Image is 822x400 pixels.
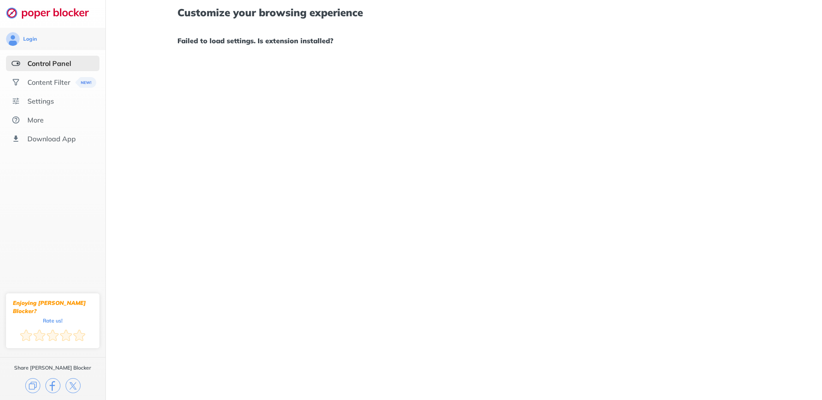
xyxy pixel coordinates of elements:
[6,7,98,19] img: logo-webpage.svg
[23,36,37,42] div: Login
[27,134,76,143] div: Download App
[177,7,750,18] h1: Customize your browsing experience
[6,32,20,46] img: avatar.svg
[12,134,20,143] img: download-app.svg
[27,116,44,124] div: More
[177,35,750,46] h1: Failed to load settings. Is extension installed?
[12,78,20,87] img: social.svg
[43,319,63,322] div: Rate us!
[27,97,54,105] div: Settings
[12,97,20,105] img: settings.svg
[12,116,20,124] img: about.svg
[27,78,70,87] div: Content Filter
[66,378,81,393] img: x.svg
[13,299,93,315] div: Enjoying [PERSON_NAME] Blocker?
[45,378,60,393] img: facebook.svg
[27,59,71,68] div: Control Panel
[14,364,91,371] div: Share [PERSON_NAME] Blocker
[12,59,20,68] img: features-selected.svg
[25,378,40,393] img: copy.svg
[75,77,96,88] img: menuBanner.svg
